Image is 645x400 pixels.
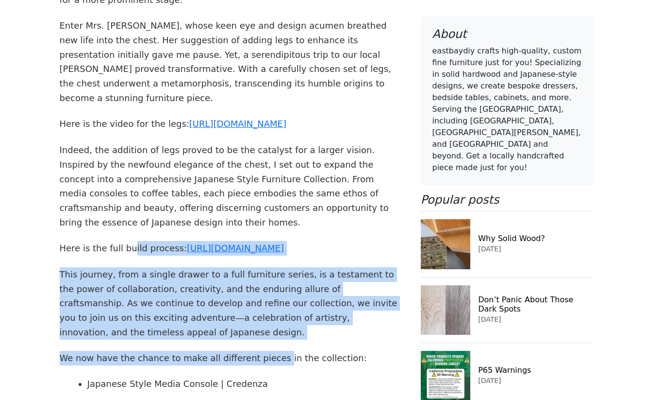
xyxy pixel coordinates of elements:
[87,377,401,391] p: Japanese Style Media Console | Credenza
[478,377,501,384] small: [DATE]
[478,315,501,323] small: [DATE]
[478,233,593,243] h6: Why Solid Wood?
[60,18,401,105] p: Enter Mrs. [PERSON_NAME], whose keen eye and design acumen breathed new life into the chest. Her ...
[60,241,401,256] p: Here is the full build process:
[60,117,401,131] p: Here is the video for the legs:
[60,351,401,365] p: We now have the chance to make all different pieces in the collection:
[187,243,284,253] a: [URL][DOMAIN_NAME]
[478,295,593,313] h6: Don’t Panic About Those Dark Spots
[432,27,582,41] h4: About
[421,211,594,277] a: Why Solid Wood?Why Solid Wood?[DATE]
[189,119,286,129] a: [URL][DOMAIN_NAME]
[421,285,471,335] img: Don’t Panic About Those Dark Spots
[432,45,582,174] p: eastbaydiy crafts high-quality, custom fine furniture just for you! Specializing in solid hardwoo...
[421,277,594,343] a: Don’t Panic About Those Dark SpotsDon’t Panic About Those Dark Spots[DATE]
[421,193,594,207] h4: Popular posts
[60,267,401,339] p: This journey, from a single drawer to a full furniture series, is a testament to the power of col...
[60,143,401,229] p: Indeed, the addition of legs proved to be the catalyst for a larger vision. Inspired by the newfo...
[478,365,593,375] h6: P65 Warnings
[478,245,501,253] small: [DATE]
[421,219,471,269] img: Why Solid Wood?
